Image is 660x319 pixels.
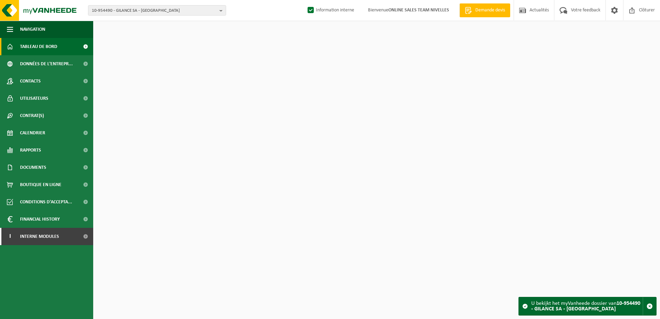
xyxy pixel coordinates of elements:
span: Navigation [20,21,45,38]
span: Financial History [20,211,60,228]
button: 10-954490 - GILANCE SA - [GEOGRAPHIC_DATA] [88,5,226,16]
span: Données de l'entrepr... [20,55,73,72]
span: Interne modules [20,228,59,245]
div: U bekijkt het myVanheede dossier van [531,297,643,315]
span: Documents [20,159,46,176]
span: Boutique en ligne [20,176,61,193]
span: Rapports [20,142,41,159]
a: Demande devis [459,3,510,17]
span: Conditions d'accepta... [20,193,72,211]
strong: 10-954490 - GILANCE SA - [GEOGRAPHIC_DATA] [531,301,640,312]
span: Tableau de bord [20,38,57,55]
span: I [7,228,13,245]
span: Demande devis [474,7,507,14]
span: Contacts [20,72,41,90]
strong: ONLINE SALES TEAM NIVELLES [388,8,449,13]
span: Calendrier [20,124,45,142]
span: Utilisateurs [20,90,48,107]
span: Contrat(s) [20,107,44,124]
label: Information interne [306,5,354,16]
span: 10-954490 - GILANCE SA - [GEOGRAPHIC_DATA] [92,6,217,16]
